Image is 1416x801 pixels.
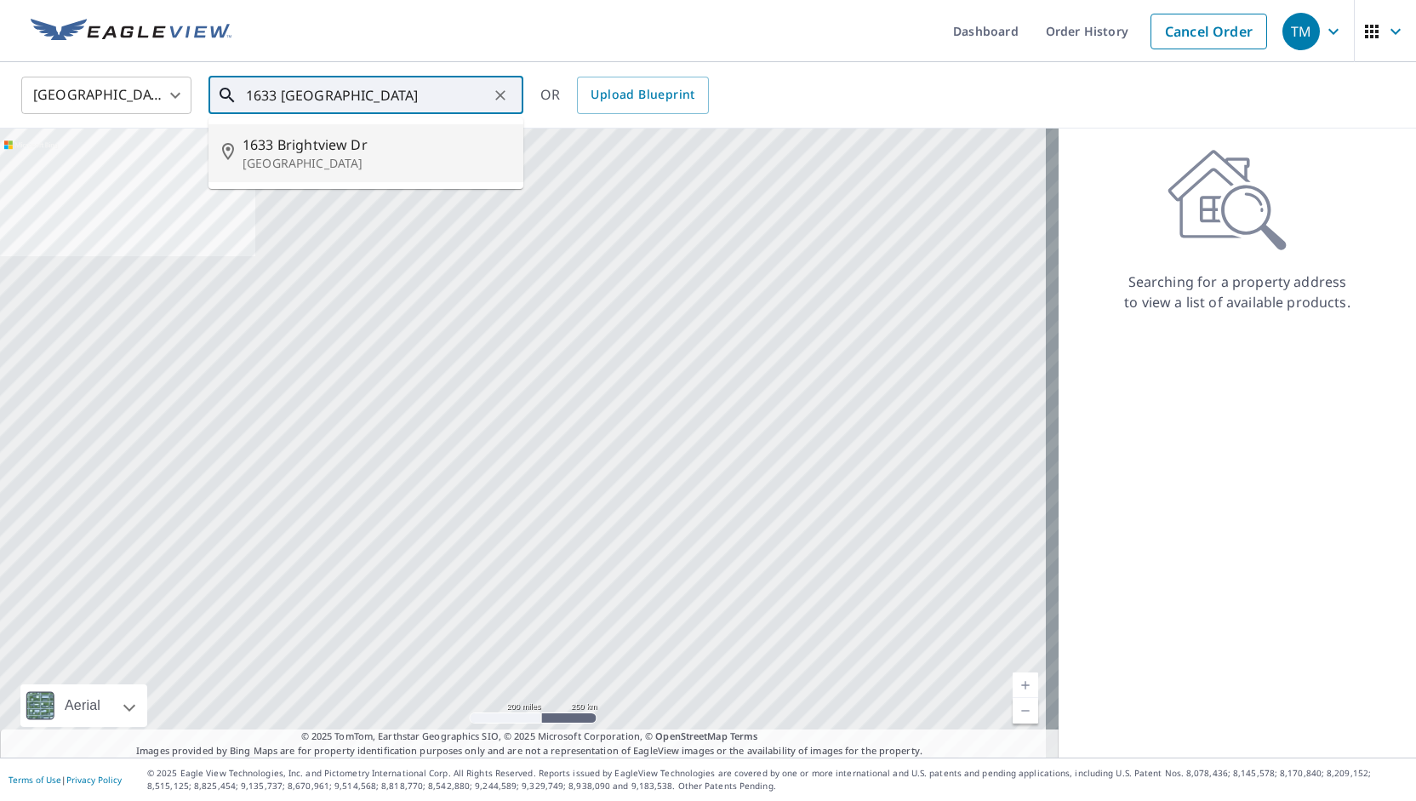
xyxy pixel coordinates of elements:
[31,19,231,44] img: EV Logo
[9,774,61,786] a: Terms of Use
[591,84,694,106] span: Upload Blueprint
[20,684,147,727] div: Aerial
[147,767,1407,792] p: © 2025 Eagle View Technologies, Inc. and Pictometry International Corp. All Rights Reserved. Repo...
[246,72,488,119] input: Search by address or latitude-longitude
[1282,13,1320,50] div: TM
[1013,672,1038,698] a: Current Level 5, Zoom In
[655,729,727,742] a: OpenStreetMap
[301,729,758,744] span: © 2025 TomTom, Earthstar Geographics SIO, © 2025 Microsoft Corporation, ©
[540,77,709,114] div: OR
[60,684,106,727] div: Aerial
[730,729,758,742] a: Terms
[21,72,191,119] div: [GEOGRAPHIC_DATA]
[243,155,510,172] p: [GEOGRAPHIC_DATA]
[9,775,122,785] p: |
[243,134,510,155] span: 1633 Brightview Dr
[1123,272,1351,312] p: Searching for a property address to view a list of available products.
[488,83,512,107] button: Clear
[66,774,122,786] a: Privacy Policy
[1150,14,1267,49] a: Cancel Order
[1013,698,1038,724] a: Current Level 5, Zoom Out
[577,77,708,114] a: Upload Blueprint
